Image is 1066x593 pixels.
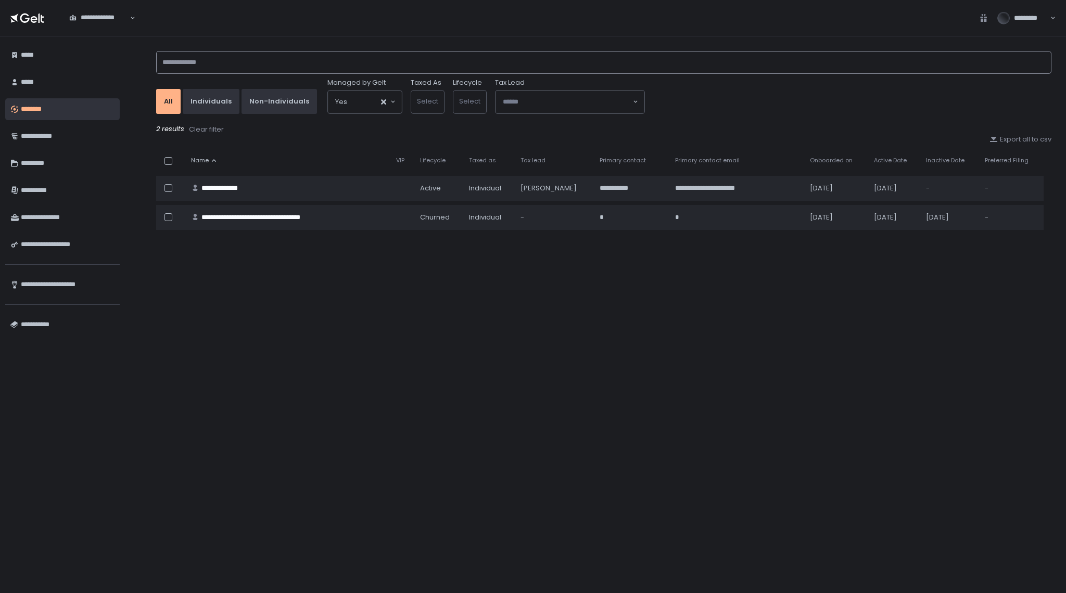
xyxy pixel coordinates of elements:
[810,213,861,222] div: [DATE]
[335,97,347,107] span: Yes
[521,157,545,164] span: Tax lead
[249,97,309,106] div: Non-Individuals
[495,78,525,87] span: Tax Lead
[874,184,913,193] div: [DATE]
[874,157,907,164] span: Active Date
[189,125,224,134] div: Clear filter
[675,157,740,164] span: Primary contact email
[347,97,380,107] input: Search for option
[469,213,508,222] div: Individual
[242,89,317,114] button: Non-Individuals
[191,97,232,106] div: Individuals
[521,213,587,222] div: -
[469,184,508,193] div: Individual
[420,157,446,164] span: Lifecycle
[183,89,239,114] button: Individuals
[874,213,913,222] div: [DATE]
[810,184,861,193] div: [DATE]
[156,124,1051,135] div: 2 results
[459,96,480,106] span: Select
[327,78,386,87] span: Managed by Gelt
[188,124,224,135] button: Clear filter
[989,135,1051,144] button: Export all to csv
[69,22,129,33] input: Search for option
[810,157,853,164] span: Onboarded on
[164,97,173,106] div: All
[420,213,450,222] span: churned
[411,78,441,87] label: Taxed As
[469,157,496,164] span: Taxed as
[926,157,965,164] span: Inactive Date
[381,99,386,105] button: Clear Selected
[328,91,402,113] div: Search for option
[191,157,209,164] span: Name
[600,157,646,164] span: Primary contact
[521,184,587,193] div: [PERSON_NAME]
[496,91,644,113] div: Search for option
[62,7,135,29] div: Search for option
[156,89,181,114] button: All
[926,184,972,193] div: -
[396,157,404,164] span: VIP
[985,157,1029,164] span: Preferred Filing
[985,184,1037,193] div: -
[503,97,632,107] input: Search for option
[926,213,972,222] div: [DATE]
[453,78,482,87] label: Lifecycle
[417,96,438,106] span: Select
[985,213,1037,222] div: -
[420,184,441,193] span: active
